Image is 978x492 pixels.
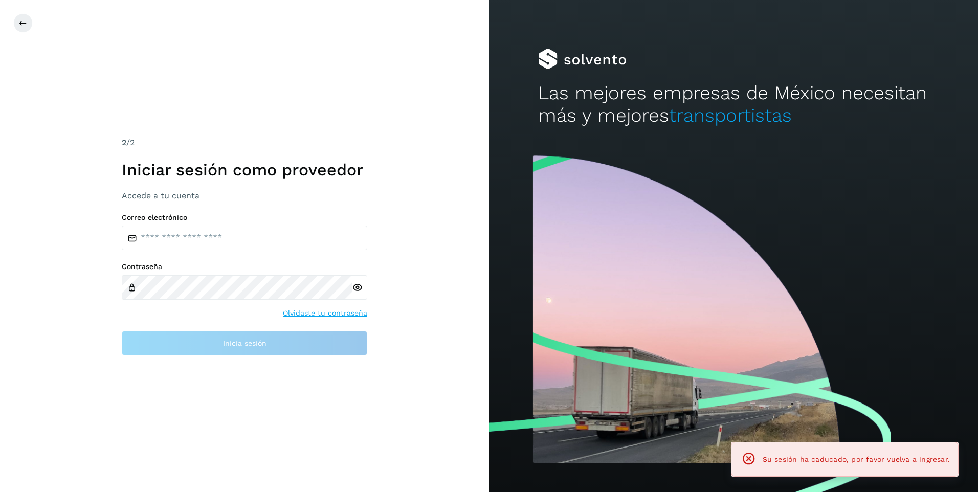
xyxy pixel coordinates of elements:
[283,308,367,319] a: Olvidaste tu contraseña
[538,82,929,127] h2: Las mejores empresas de México necesitan más y mejores
[669,104,792,126] span: transportistas
[122,138,126,147] span: 2
[122,262,367,271] label: Contraseña
[122,213,367,222] label: Correo electrónico
[122,191,367,200] h3: Accede a tu cuenta
[763,455,950,463] span: Su sesión ha caducado, por favor vuelva a ingresar.
[223,340,266,347] span: Inicia sesión
[122,331,367,355] button: Inicia sesión
[122,137,367,149] div: /2
[122,160,367,180] h1: Iniciar sesión como proveedor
